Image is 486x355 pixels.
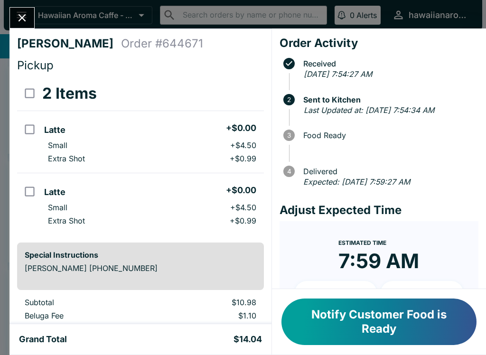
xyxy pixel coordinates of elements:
[25,263,256,273] p: [PERSON_NAME] [PHONE_NUMBER]
[17,76,264,235] table: orders table
[304,105,434,115] em: Last Updated at: [DATE] 7:54:34 AM
[10,8,34,28] button: Close
[165,298,256,307] p: $10.98
[17,58,54,72] span: Pickup
[48,154,85,163] p: Extra Shot
[165,311,256,320] p: $1.10
[338,249,419,273] time: 7:59 AM
[44,124,65,136] h5: Latte
[304,69,372,79] em: [DATE] 7:54:27 AM
[230,203,256,212] p: + $4.50
[338,239,386,246] span: Estimated Time
[48,216,85,225] p: Extra Shot
[25,298,150,307] p: Subtotal
[287,131,291,139] text: 3
[280,203,478,217] h4: Adjust Expected Time
[299,59,478,68] span: Received
[281,299,477,345] button: Notify Customer Food is Ready
[287,96,291,103] text: 2
[303,177,410,187] em: Expected: [DATE] 7:59:27 AM
[230,216,256,225] p: + $0.99
[226,185,256,196] h5: + $0.00
[280,36,478,50] h4: Order Activity
[48,140,67,150] p: Small
[25,311,150,320] p: Beluga Fee
[234,334,262,345] h5: $14.04
[19,334,67,345] h5: Grand Total
[121,37,203,51] h4: Order # 644671
[299,167,478,176] span: Delivered
[299,95,478,104] span: Sent to Kitchen
[230,154,256,163] p: + $0.99
[42,84,97,103] h3: 2 Items
[48,203,67,212] p: Small
[226,122,256,134] h5: + $0.00
[44,187,65,198] h5: Latte
[295,281,377,305] button: + 10
[381,281,463,305] button: + 20
[287,168,291,175] text: 4
[25,250,256,260] h6: Special Instructions
[299,131,478,140] span: Food Ready
[230,140,256,150] p: + $4.50
[17,37,121,51] h4: [PERSON_NAME]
